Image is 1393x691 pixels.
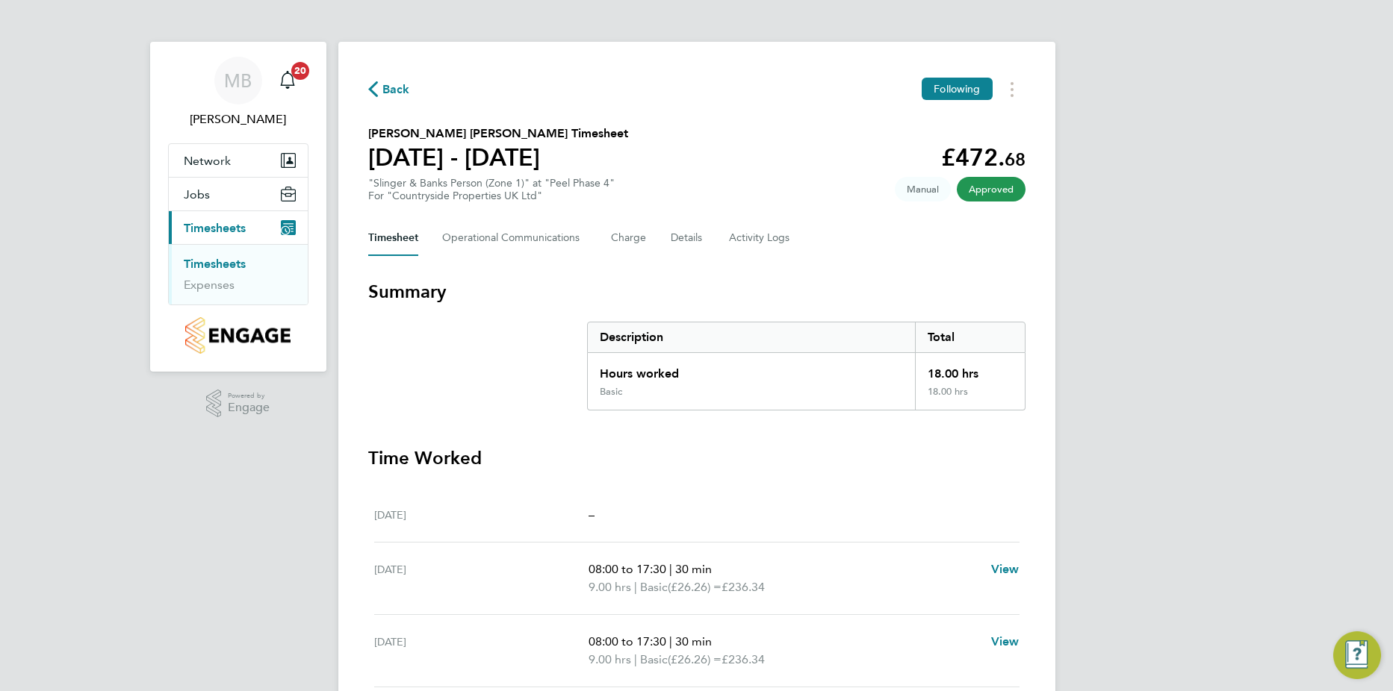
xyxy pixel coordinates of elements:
[589,562,666,576] span: 08:00 to 17:30
[669,634,672,648] span: |
[442,220,587,256] button: Operational Communications
[184,187,210,201] span: Jobs
[368,446,1026,470] h3: Time Worked
[675,562,712,576] span: 30 min
[991,634,1020,648] span: View
[206,390,270,418] a: Powered byEngage
[600,386,622,398] div: Basic
[273,57,303,104] a: 20
[941,143,1026,172] app-decimal: £472.
[729,220,792,256] button: Activity Logs
[588,353,916,386] div: Hours worked
[934,82,980,96] span: Following
[382,81,410,99] span: Back
[589,507,595,522] span: –
[669,562,672,576] span: |
[184,154,231,168] span: Network
[668,580,722,594] span: (£26.26) =
[915,353,1024,386] div: 18.00 hrs
[368,143,628,172] h1: [DATE] - [DATE]
[169,178,308,210] button: Jobs
[589,652,631,666] span: 9.00 hrs
[589,580,631,594] span: 9.00 hrs
[999,78,1026,101] button: Timesheets Menu
[634,652,637,666] span: |
[150,42,326,372] nav: Main navigation
[722,652,765,666] span: £236.34
[169,144,308,177] button: Network
[374,560,589,596] div: [DATE]
[368,80,410,99] button: Back
[640,651,668,669] span: Basic
[368,125,628,143] h2: [PERSON_NAME] [PERSON_NAME] Timesheet
[957,177,1026,201] span: This timesheet has been approved.
[368,177,615,202] div: "Slinger & Banks Person (Zone 1)" at "Peel Phase 4"
[722,580,765,594] span: £236.34
[588,322,916,352] div: Description
[184,257,246,271] a: Timesheets
[291,62,309,80] span: 20
[895,177,951,201] span: This timesheet was manually created.
[922,78,992,100] button: Following
[668,652,722,666] span: (£26.26) =
[587,322,1026,410] div: Summary
[184,278,235,292] a: Expenses
[991,633,1020,651] a: View
[671,220,705,256] button: Details
[184,221,246,235] span: Timesheets
[915,386,1024,410] div: 18.00 hrs
[640,578,668,596] span: Basic
[368,190,615,202] div: For "Countryside Properties UK Ltd"
[169,211,308,244] button: Timesheets
[915,322,1024,352] div: Total
[634,580,637,594] span: |
[168,110,308,128] span: Mihai Balan
[1333,631,1381,679] button: Engage Resource Center
[224,71,252,90] span: MB
[185,317,291,354] img: countryside-properties-logo-retina.png
[228,390,270,402] span: Powered by
[374,633,589,669] div: [DATE]
[374,506,589,524] div: [DATE]
[991,562,1020,576] span: View
[589,634,666,648] span: 08:00 to 17:30
[1005,148,1026,170] span: 68
[991,560,1020,578] a: View
[228,401,270,414] span: Engage
[368,280,1026,304] h3: Summary
[611,220,647,256] button: Charge
[368,220,418,256] button: Timesheet
[168,57,308,128] a: MB[PERSON_NAME]
[169,244,308,304] div: Timesheets
[675,634,712,648] span: 30 min
[168,317,308,354] a: Go to home page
